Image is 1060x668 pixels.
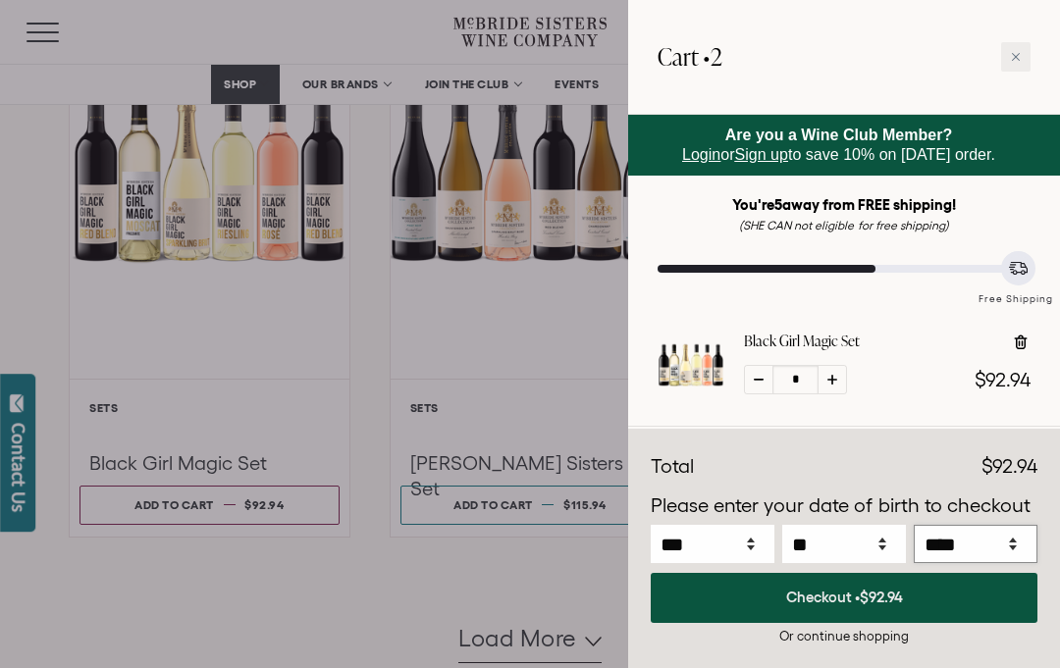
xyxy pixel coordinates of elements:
div: Free Shipping [972,273,1060,307]
span: $92.94 [981,455,1037,477]
div: Total [651,452,694,482]
p: Please enter your date of birth to checkout [651,491,1037,521]
a: Login [682,146,720,163]
strong: Are you a Wine Club Member? [725,127,953,143]
strong: You're away from FREE shipping! [732,196,957,213]
button: Checkout •$92.94 [651,573,1037,623]
span: or to save 10% on [DATE] order. [682,127,995,163]
div: Or continue shopping [651,627,1037,645]
span: 2 [711,40,722,73]
span: $92.94 [860,589,903,605]
span: 5 [774,196,782,213]
a: Black Girl Magic Set [744,332,860,351]
h2: Cart • [658,29,722,84]
a: Black Girl Magic Set [658,381,724,402]
span: $92.94 [975,369,1031,390]
a: Sign up [735,146,788,163]
em: (SHE CAN not eligible for free shipping) [739,219,949,231]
